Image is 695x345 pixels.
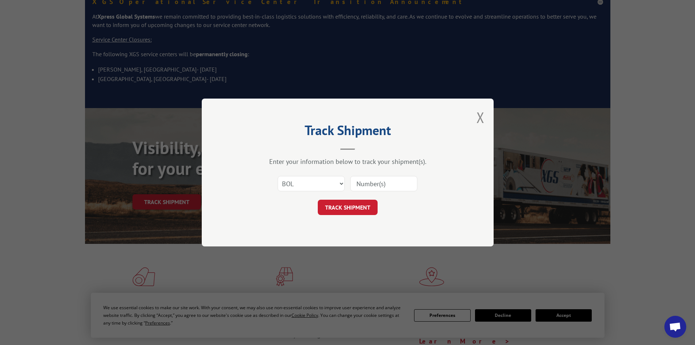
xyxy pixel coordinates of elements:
[664,316,686,338] a: Open chat
[476,108,484,127] button: Close modal
[318,200,378,215] button: TRACK SHIPMENT
[238,125,457,139] h2: Track Shipment
[350,176,417,191] input: Number(s)
[238,157,457,166] div: Enter your information below to track your shipment(s).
